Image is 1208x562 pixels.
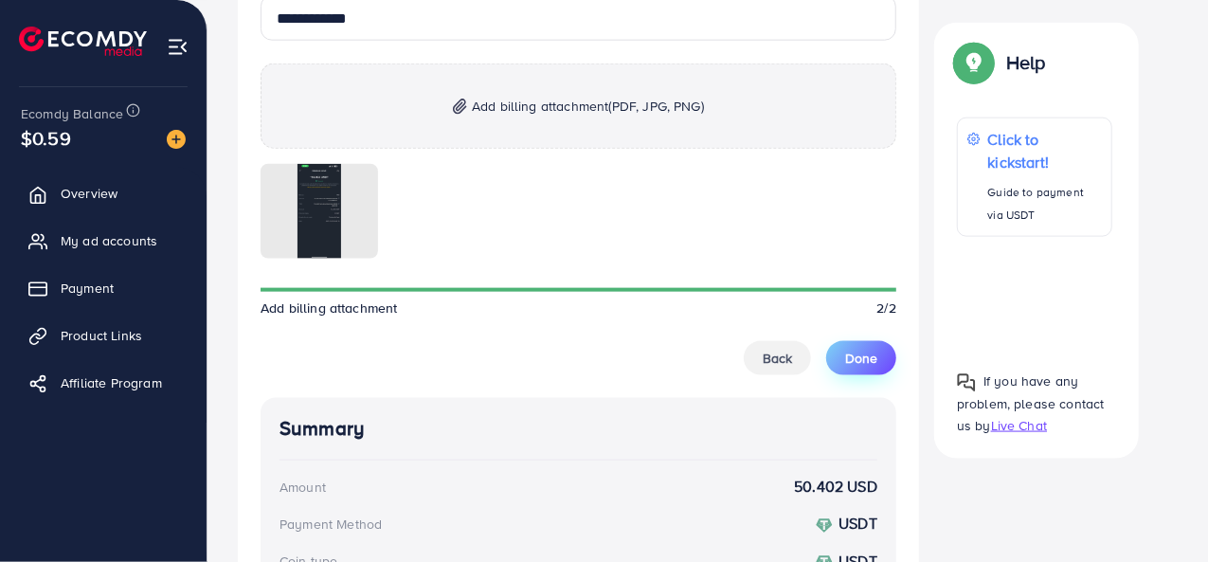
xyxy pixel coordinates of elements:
[988,128,1102,173] p: Click to kickstart!
[14,364,192,402] a: Affiliate Program
[167,36,189,58] img: menu
[279,417,877,441] h4: Summary
[279,478,326,497] div: Amount
[991,416,1047,435] span: Live Chat
[1127,477,1194,548] iframe: Chat
[1006,51,1046,74] p: Help
[816,517,833,535] img: coin
[279,515,382,534] div: Payment Method
[21,104,123,123] span: Ecomdy Balance
[297,164,341,259] img: img uploaded
[453,99,467,115] img: img
[957,372,1105,434] span: If you have any problem, please contact us by
[61,326,142,345] span: Product Links
[14,269,192,307] a: Payment
[794,476,877,498] strong: 50.402 USD
[19,27,147,56] img: logo
[957,45,991,80] img: Popup guide
[845,349,877,368] span: Done
[61,184,117,203] span: Overview
[957,372,976,391] img: Popup guide
[988,181,1102,227] p: Guide to payment via USDT
[61,373,162,392] span: Affiliate Program
[167,130,186,149] img: image
[609,97,704,116] span: (PDF, JPG, PNG)
[472,95,704,118] span: Add billing attachment
[744,341,811,375] button: Back
[14,174,192,212] a: Overview
[261,299,398,317] span: Add billing attachment
[838,513,877,534] strong: USDT
[21,124,71,152] span: $0.59
[826,341,896,375] button: Done
[61,231,157,250] span: My ad accounts
[763,349,792,368] span: Back
[61,279,114,298] span: Payment
[14,317,192,354] a: Product Links
[14,222,192,260] a: My ad accounts
[877,299,896,317] span: 2/2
